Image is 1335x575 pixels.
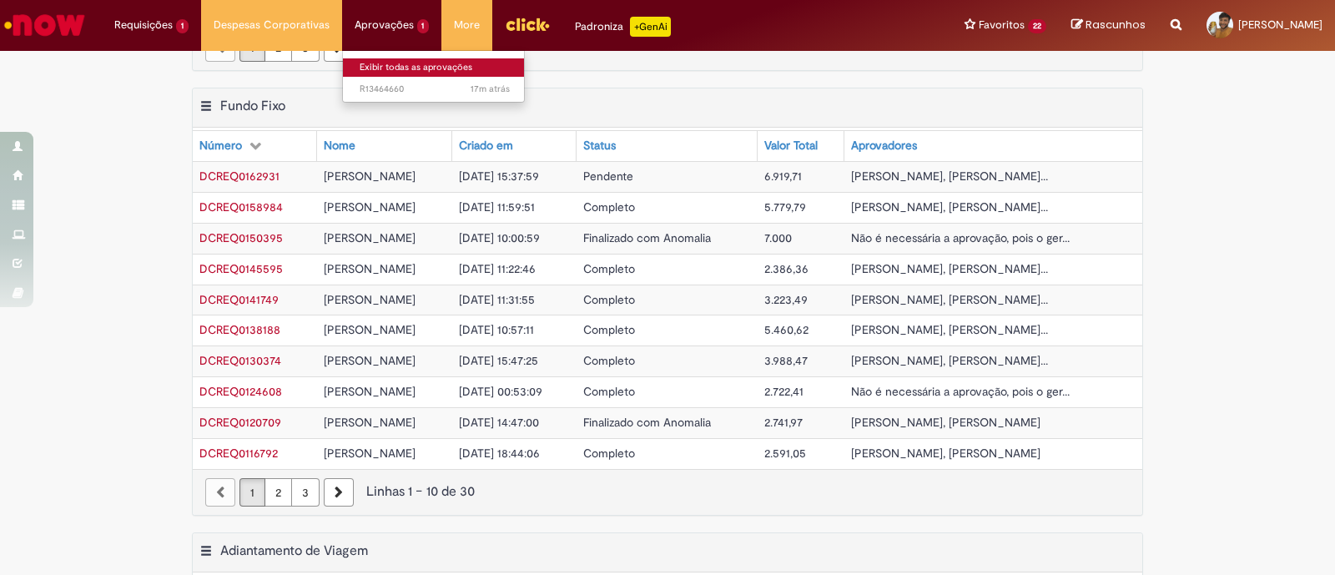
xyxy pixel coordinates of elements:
span: Não é necessária a aprovação, pois o ger... [851,230,1070,245]
span: [PERSON_NAME] [324,415,416,430]
span: More [454,17,480,33]
a: Abrir Registro: DCREQ0141749 [199,292,279,307]
span: DCREQ0145595 [199,261,283,276]
span: [DATE] 11:59:51 [459,199,535,214]
span: 3.988,47 [764,353,808,368]
span: Não é necessária a aprovação, pois o ger... [851,384,1070,399]
span: 17m atrás [471,83,510,95]
span: [DATE] 10:57:11 [459,322,534,337]
div: Número [199,138,242,154]
span: DCREQ0116792 [199,446,278,461]
span: Completo [583,384,635,399]
span: 3.223,49 [764,292,808,307]
span: [PERSON_NAME] [324,199,416,214]
div: Aprovadores [851,138,917,154]
span: Finalizado com Anomalia [583,415,711,430]
div: Criado em [459,138,513,154]
div: Valor Total [764,138,818,154]
div: Status [583,138,616,154]
span: [DATE] 15:37:59 [459,169,539,184]
span: Completo [583,322,635,337]
a: Página 2 [264,478,292,507]
span: 6.919,71 [764,169,802,184]
span: 2.722,41 [764,384,804,399]
span: [PERSON_NAME], [PERSON_NAME] [851,415,1040,430]
span: DCREQ0138188 [199,322,280,337]
span: [PERSON_NAME] [324,353,416,368]
span: DCREQ0120709 [199,415,281,430]
div: Linhas 1 − 10 de 30 [205,482,1130,502]
a: Rascunhos [1071,18,1146,33]
a: Abrir Registro: DCREQ0145595 [199,261,283,276]
span: [DATE] 11:31:55 [459,292,535,307]
h2: Adiantamento de Viagem [220,543,368,560]
span: [DATE] 10:00:59 [459,230,540,245]
span: DCREQ0124608 [199,384,282,399]
a: Aberto R13464660 : [343,80,526,98]
span: [PERSON_NAME] [324,322,416,337]
span: Finalizado com Anomalia [583,230,711,245]
span: 2.386,36 [764,261,809,276]
ul: Aprovações [342,50,526,103]
span: Completo [583,446,635,461]
span: 1 [417,19,430,33]
span: [PERSON_NAME] [1238,18,1322,32]
a: Abrir Registro: DCREQ0124608 [199,384,282,399]
span: [DATE] 00:53:09 [459,384,542,399]
span: 7.000 [764,230,792,245]
span: [PERSON_NAME], [PERSON_NAME]... [851,353,1048,368]
a: Página 3 [291,478,320,507]
span: [PERSON_NAME], [PERSON_NAME]... [851,261,1048,276]
span: Completo [583,199,635,214]
span: DCREQ0150395 [199,230,283,245]
span: R13464660 [360,83,510,96]
span: [PERSON_NAME], [PERSON_NAME] [851,446,1040,461]
a: Abrir Registro: DCREQ0116792 [199,446,278,461]
span: DCREQ0130374 [199,353,281,368]
span: Aprovações [355,17,414,33]
nav: paginação [193,469,1142,515]
span: [PERSON_NAME] [324,384,416,399]
span: DCREQ0141749 [199,292,279,307]
img: click_logo_yellow_360x200.png [505,12,550,37]
span: Favoritos [979,17,1025,33]
span: [PERSON_NAME] [324,446,416,461]
span: [PERSON_NAME] [324,292,416,307]
a: Página 1 [239,478,265,507]
span: Pendente [583,169,633,184]
span: Completo [583,353,635,368]
div: Nome [324,138,355,154]
span: Completo [583,292,635,307]
button: Adiantamento de Viagem Menu de contexto [199,542,213,564]
span: [PERSON_NAME], [PERSON_NAME]... [851,292,1048,307]
span: [DATE] 11:22:46 [459,261,536,276]
a: Abrir Registro: DCREQ0130374 [199,353,281,368]
span: [PERSON_NAME], [PERSON_NAME]... [851,199,1048,214]
span: Rascunhos [1086,17,1146,33]
span: 2.741,97 [764,415,803,430]
span: [PERSON_NAME] [324,261,416,276]
span: DCREQ0158984 [199,199,283,214]
a: Abrir Registro: DCREQ0162931 [199,169,280,184]
time: 30/08/2025 09:17:27 [471,83,510,95]
span: Completo [583,261,635,276]
span: DCREQ0162931 [199,169,280,184]
img: ServiceNow [2,8,88,42]
a: Abrir Registro: DCREQ0120709 [199,415,281,430]
div: Padroniza [575,17,671,37]
span: [DATE] 14:47:00 [459,415,539,430]
span: 1 [176,19,189,33]
a: Abrir Registro: DCREQ0158984 [199,199,283,214]
h2: Fundo Fixo [220,98,285,114]
span: [PERSON_NAME], [PERSON_NAME]... [851,169,1048,184]
span: Despesas Corporativas [214,17,330,33]
a: Abrir Registro: DCREQ0150395 [199,230,283,245]
span: [PERSON_NAME], [PERSON_NAME]... [851,322,1048,337]
p: +GenAi [630,17,671,37]
span: [DATE] 15:47:25 [459,353,538,368]
button: Fundo Fixo Menu de contexto [199,98,213,119]
span: [PERSON_NAME] [324,169,416,184]
span: [DATE] 18:44:06 [459,446,540,461]
span: [PERSON_NAME] [324,230,416,245]
a: Exibir todas as aprovações [343,58,526,77]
